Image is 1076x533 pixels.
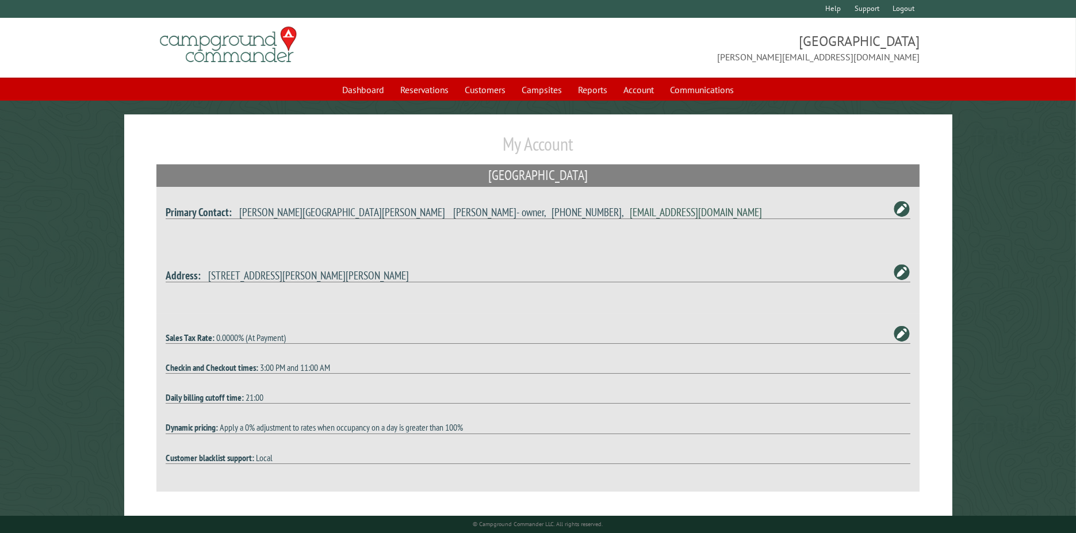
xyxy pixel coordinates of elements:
span: 0.0000% (At Payment) [216,332,286,343]
img: Campground Commander [156,22,300,67]
span: [STREET_ADDRESS][PERSON_NAME][PERSON_NAME] [208,268,409,282]
span: [PERSON_NAME]- owner [453,205,544,219]
span: 21:00 [246,392,263,403]
h4: , , [166,205,911,219]
strong: Customer blacklist support: [166,452,254,463]
span: Local [256,452,273,463]
a: Reservations [393,79,455,101]
a: Reports [571,79,614,101]
a: Account [617,79,661,101]
span: [PERSON_NAME][GEOGRAPHIC_DATA][PERSON_NAME] [239,205,445,219]
h1: My Account [156,133,920,164]
strong: Address: [166,268,201,282]
strong: Primary Contact: [166,205,232,219]
a: Customers [458,79,512,101]
small: © Campground Commander LLC. All rights reserved. [473,520,603,528]
span: [PHONE_NUMBER] [552,205,622,219]
span: Apply a 0% adjustment to rates when occupancy on a day is greater than 100% [220,421,463,433]
strong: Dynamic pricing: [166,421,218,433]
a: Dashboard [335,79,391,101]
strong: Daily billing cutoff time: [166,392,244,403]
a: Campsites [515,79,569,101]
span: 3:00 PM and 11:00 AM [260,362,330,373]
h2: [GEOGRAPHIC_DATA] [156,164,920,186]
strong: Checkin and Checkout times: [166,362,258,373]
a: [EMAIL_ADDRESS][DOMAIN_NAME] [630,205,762,219]
strong: Sales Tax Rate: [166,332,215,343]
a: Communications [663,79,741,101]
span: [GEOGRAPHIC_DATA] [PERSON_NAME][EMAIL_ADDRESS][DOMAIN_NAME] [538,32,920,64]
